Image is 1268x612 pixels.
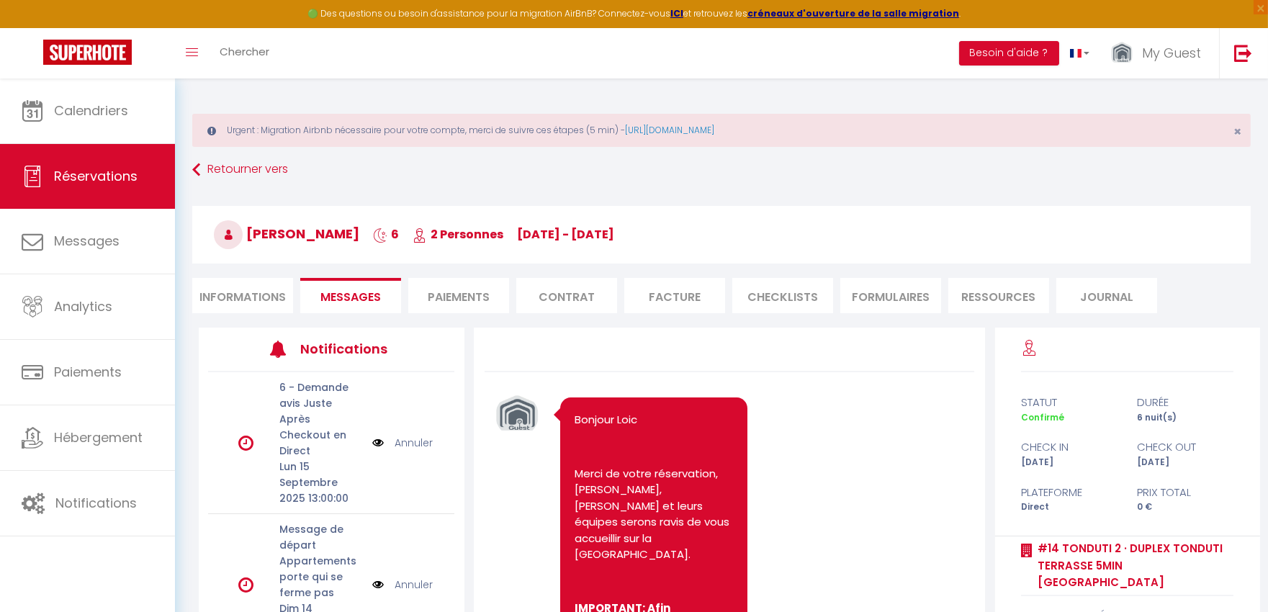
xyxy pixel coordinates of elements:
[1128,394,1244,411] div: durée
[300,333,403,365] h3: Notifications
[959,41,1059,66] button: Besoin d'aide ?
[279,521,363,600] p: Message de départ Appartements porte qui se ferme pas
[192,278,293,313] li: Informations
[54,297,112,315] span: Analytics
[1111,41,1133,66] img: ...
[1128,411,1244,425] div: 6 nuit(s)
[1234,44,1252,62] img: logout
[220,44,269,59] span: Chercher
[279,459,363,506] p: Lun 15 Septembre 2025 13:00:00
[408,278,509,313] li: Paiements
[575,412,733,428] p: Bonjour Loic
[732,278,833,313] li: CHECKLISTS
[1012,394,1128,411] div: statut
[1128,438,1244,456] div: check out
[1142,44,1201,62] span: My Guest
[192,114,1251,147] div: Urgent : Migration Airbnb nécessaire pour votre compte, merci de suivre ces étapes (5 min) -
[1012,438,1128,456] div: check in
[1128,484,1244,501] div: Prix total
[948,278,1049,313] li: Ressources
[1207,547,1257,601] iframe: Chat
[372,577,384,593] img: NO IMAGE
[54,167,138,185] span: Réservations
[395,435,433,451] a: Annuler
[54,232,120,250] span: Messages
[413,226,503,243] span: 2 Personnes
[373,226,399,243] span: 6
[320,289,381,305] span: Messages
[279,379,363,459] p: 6 - Demande avis Juste Après Checkout en Direct
[516,278,617,313] li: Contrat
[1033,540,1233,591] a: #14 Tonduti 2 · Duplex Tonduti terrasse 5min [GEOGRAPHIC_DATA]
[372,435,384,451] img: NO IMAGE
[54,363,122,381] span: Paiements
[214,225,359,243] span: [PERSON_NAME]
[624,278,725,313] li: Facture
[43,40,132,65] img: Super Booking
[209,28,280,78] a: Chercher
[1233,125,1241,138] button: Close
[192,157,1251,183] a: Retourner vers
[747,7,959,19] a: créneaux d'ouverture de la salle migration
[495,394,539,437] img: 16745796046663.png
[575,466,733,563] p: Merci de votre réservation, [PERSON_NAME], [PERSON_NAME] et leurs équipes serons ravis de vous ac...
[55,494,137,512] span: Notifications
[1056,278,1157,313] li: Journal
[1100,28,1219,78] a: ... My Guest
[1012,500,1128,514] div: Direct
[54,102,128,120] span: Calendriers
[12,6,55,49] button: Ouvrir le widget de chat LiveChat
[1012,456,1128,469] div: [DATE]
[840,278,941,313] li: FORMULAIRES
[1128,500,1244,514] div: 0 €
[54,428,143,446] span: Hébergement
[1233,122,1241,140] span: ×
[517,226,614,243] span: [DATE] - [DATE]
[1021,411,1064,423] span: Confirmé
[1012,484,1128,501] div: Plateforme
[395,577,433,593] a: Annuler
[1128,456,1244,469] div: [DATE]
[670,7,683,19] a: ICI
[625,124,714,136] a: [URL][DOMAIN_NAME]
